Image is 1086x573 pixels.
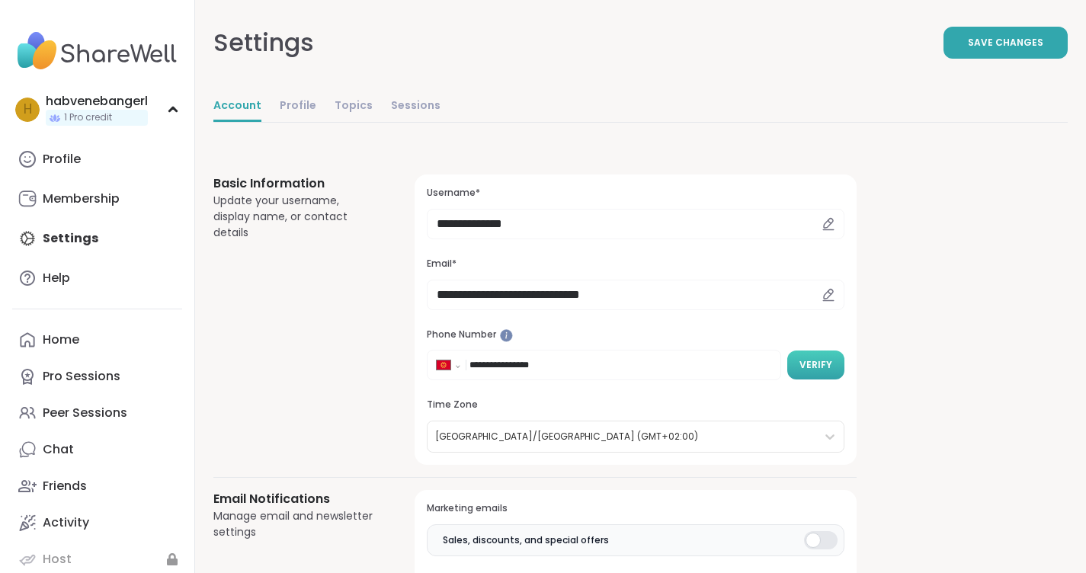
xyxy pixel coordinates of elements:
[12,468,182,504] a: Friends
[12,395,182,431] a: Peer Sessions
[799,358,832,372] span: Verify
[213,193,378,241] div: Update your username, display name, or contact details
[43,478,87,495] div: Friends
[213,91,261,122] a: Account
[213,508,378,540] div: Manage email and newsletter settings
[12,322,182,358] a: Home
[24,100,32,120] span: h
[280,91,316,122] a: Profile
[427,328,844,341] h3: Phone Number
[968,36,1043,50] span: Save Changes
[43,331,79,348] div: Home
[427,502,844,515] h3: Marketing emails
[64,111,112,124] span: 1 Pro credit
[943,27,1068,59] button: Save Changes
[335,91,373,122] a: Topics
[43,190,120,207] div: Membership
[213,174,378,193] h3: Basic Information
[43,441,74,458] div: Chat
[12,24,182,78] img: ShareWell Nav Logo
[12,431,182,468] a: Chat
[213,24,314,61] div: Settings
[43,405,127,421] div: Peer Sessions
[443,533,609,547] span: Sales, discounts, and special offers
[787,351,844,379] button: Verify
[12,260,182,296] a: Help
[500,329,513,342] iframe: Spotlight
[213,490,378,508] h3: Email Notifications
[391,91,440,122] a: Sessions
[427,187,844,200] h3: Username*
[12,358,182,395] a: Pro Sessions
[46,93,148,110] div: habvenebangerl
[427,399,844,411] h3: Time Zone
[427,258,844,270] h3: Email*
[43,368,120,385] div: Pro Sessions
[43,514,89,531] div: Activity
[43,551,72,568] div: Host
[12,504,182,541] a: Activity
[43,151,81,168] div: Profile
[12,141,182,178] a: Profile
[43,270,70,286] div: Help
[12,181,182,217] a: Membership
